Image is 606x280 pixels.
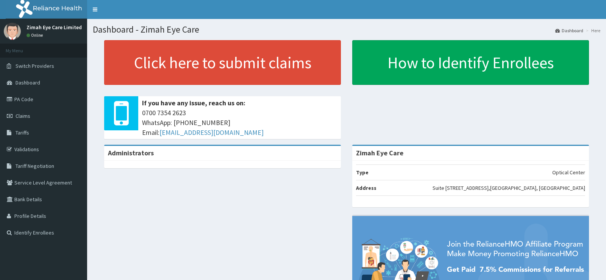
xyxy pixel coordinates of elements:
[93,25,600,34] h1: Dashboard - Zimah Eye Care
[16,113,30,119] span: Claims
[356,185,376,191] b: Address
[356,169,369,176] b: Type
[16,129,29,136] span: Tariffs
[16,63,54,69] span: Switch Providers
[16,79,40,86] span: Dashboard
[552,169,585,176] p: Optical Center
[16,163,54,169] span: Tariff Negotiation
[108,149,154,157] b: Administrators
[159,128,264,137] a: [EMAIL_ADDRESS][DOMAIN_NAME]
[4,23,21,40] img: User Image
[27,33,45,38] a: Online
[433,184,585,192] p: Suite [STREET_ADDRESS],[GEOGRAPHIC_DATA], [GEOGRAPHIC_DATA]
[142,99,245,107] b: If you have any issue, reach us on:
[555,27,583,34] a: Dashboard
[27,25,82,30] p: Zimah Eye Care Limited
[584,27,600,34] li: Here
[356,149,403,157] strong: Zimah Eye Care
[352,40,589,85] a: How to Identify Enrollees
[142,108,337,137] span: 0700 7354 2623 WhatsApp: [PHONE_NUMBER] Email:
[104,40,341,85] a: Click here to submit claims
